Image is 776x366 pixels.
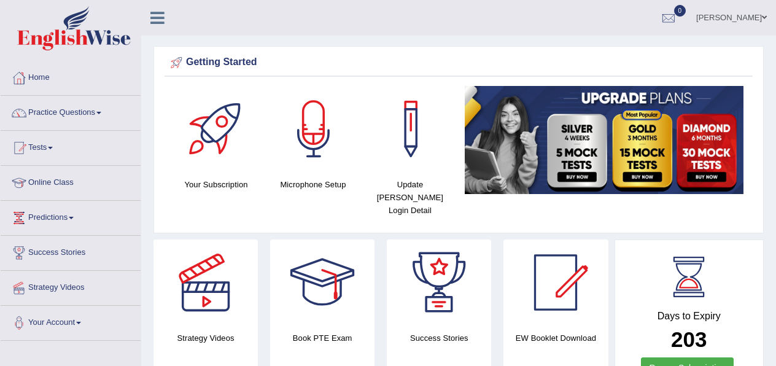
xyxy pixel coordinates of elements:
[168,53,750,72] div: Getting Started
[1,61,141,91] a: Home
[629,311,750,322] h4: Days to Expiry
[503,332,608,345] h4: EW Booklet Download
[1,201,141,232] a: Predictions
[153,332,258,345] h4: Strategy Videos
[671,327,707,351] b: 203
[1,271,141,302] a: Strategy Videos
[1,96,141,127] a: Practice Questions
[270,332,374,345] h4: Book PTE Exam
[1,306,141,337] a: Your Account
[465,86,743,194] img: small5.jpg
[387,332,491,345] h4: Success Stories
[271,178,355,191] h4: Microphone Setup
[368,178,452,217] h4: Update [PERSON_NAME] Login Detail
[1,166,141,197] a: Online Class
[174,178,258,191] h4: Your Subscription
[1,131,141,162] a: Tests
[1,236,141,267] a: Success Stories
[674,5,686,17] span: 0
